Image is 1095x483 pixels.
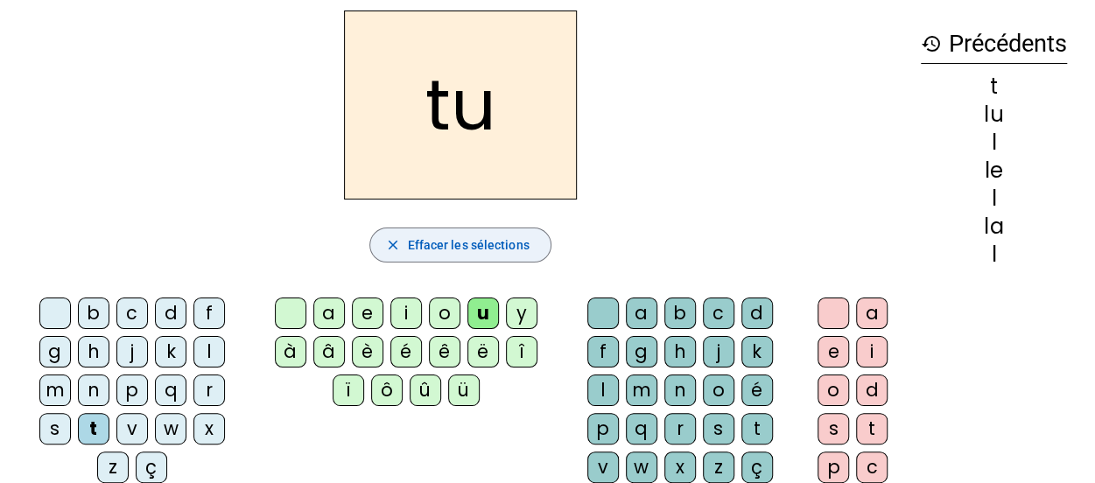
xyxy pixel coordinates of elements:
div: o [429,297,460,329]
button: Effacer les sélections [369,227,551,262]
div: d [741,297,773,329]
div: é [741,374,773,406]
div: l [921,244,1067,265]
div: s [39,413,71,444]
div: e [352,297,383,329]
div: g [39,336,71,367]
div: t [741,413,773,444]
div: t [921,76,1067,97]
div: q [626,413,657,444]
div: o [818,374,849,406]
span: Effacer les sélections [407,234,529,255]
div: le [921,160,1067,181]
div: m [39,374,71,406]
div: r [664,413,696,444]
div: c [703,297,734,329]
div: h [78,336,109,367]
div: p [818,451,849,483]
div: v [116,413,148,444]
div: ë [467,336,499,367]
div: z [97,451,129,483]
div: r [193,374,225,406]
div: u [467,297,499,329]
div: b [78,297,109,329]
div: ç [741,451,773,483]
div: p [116,374,148,406]
div: é [390,336,422,367]
div: n [664,374,696,406]
mat-icon: history [921,33,942,54]
div: c [116,297,148,329]
div: i [390,297,422,329]
div: l [921,132,1067,153]
div: j [703,336,734,367]
div: o [703,374,734,406]
div: p [587,413,619,444]
div: ü [448,374,480,406]
div: i [856,336,888,367]
div: n [78,374,109,406]
div: h [664,336,696,367]
div: d [155,297,186,329]
div: à [275,336,306,367]
div: e [818,336,849,367]
div: s [703,413,734,444]
div: l [921,188,1067,209]
div: k [741,336,773,367]
div: f [193,297,225,329]
div: k [155,336,186,367]
div: z [703,451,734,483]
mat-icon: close [384,237,400,253]
div: w [626,451,657,483]
div: x [193,413,225,444]
div: g [626,336,657,367]
div: t [78,413,109,444]
div: q [155,374,186,406]
div: l [587,374,619,406]
div: ê [429,336,460,367]
div: x [664,451,696,483]
div: a [313,297,345,329]
div: w [155,413,186,444]
div: î [506,336,537,367]
div: û [410,374,441,406]
div: lu [921,104,1067,125]
div: s [818,413,849,444]
div: j [116,336,148,367]
div: c [856,451,888,483]
h3: Précédents [921,24,1067,64]
div: m [626,374,657,406]
div: y [506,297,537,329]
div: ï [333,374,364,406]
div: f [587,336,619,367]
div: la [921,216,1067,237]
div: a [626,297,657,329]
h2: tu [344,10,577,199]
div: è [352,336,383,367]
div: v [587,451,619,483]
div: d [856,374,888,406]
div: b [664,297,696,329]
div: â [313,336,345,367]
div: l [193,336,225,367]
div: ô [371,374,403,406]
div: a [856,297,888,329]
div: t [856,413,888,444]
div: ç [136,451,167,483]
